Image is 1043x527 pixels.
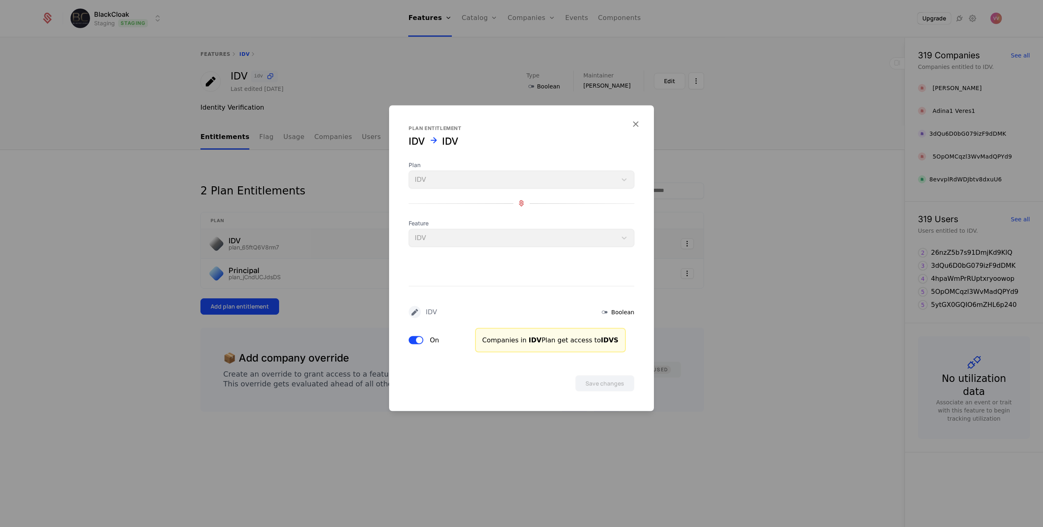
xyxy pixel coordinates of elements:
div: Plan entitlement [409,125,634,131]
div: Companies in Plan get access to [482,335,618,345]
label: On [430,335,439,345]
div: IDV [426,309,437,315]
button: Save changes [575,375,634,391]
span: Plan [409,161,634,169]
span: IDVS [601,336,618,344]
div: IDV [409,135,425,148]
span: Boolean [611,308,634,316]
div: IDV [442,135,458,148]
span: Feature [409,219,634,227]
span: IDV [529,336,542,344]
